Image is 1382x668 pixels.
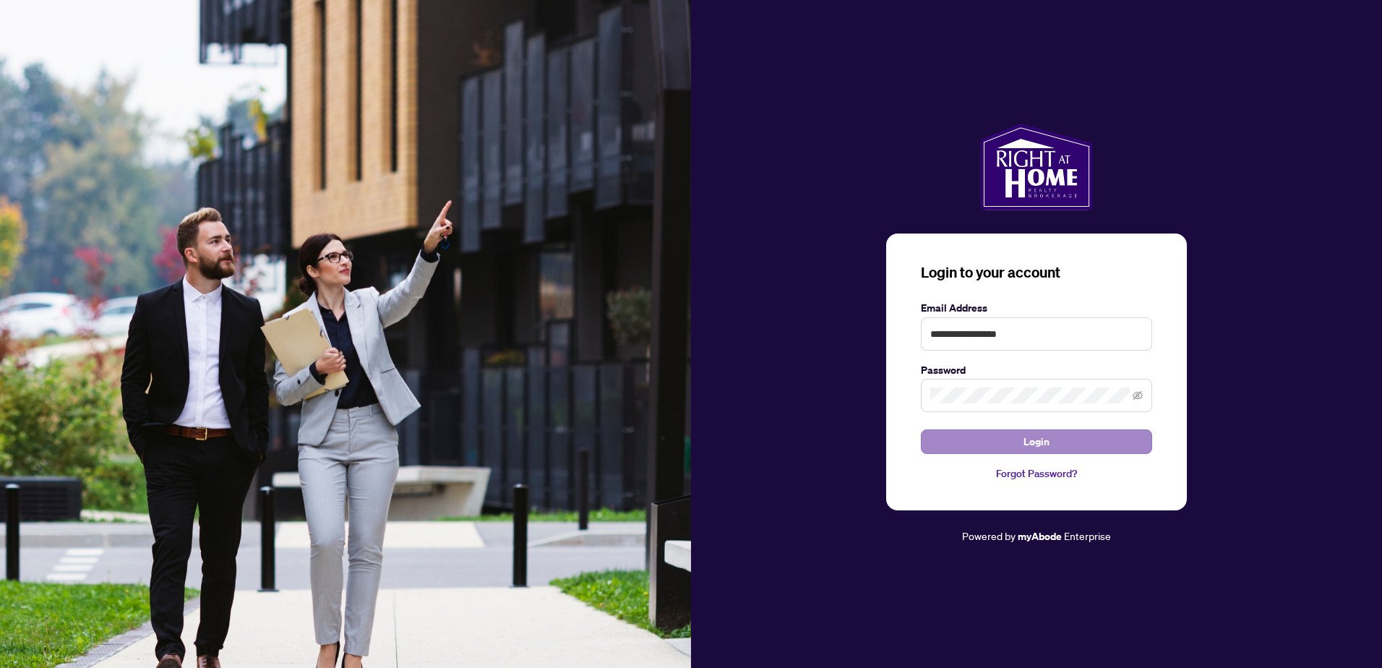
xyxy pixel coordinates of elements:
[980,124,1092,210] img: ma-logo
[1133,390,1143,401] span: eye-invisible
[921,466,1152,481] a: Forgot Password?
[1018,528,1062,544] a: myAbode
[921,429,1152,454] button: Login
[921,300,1152,316] label: Email Address
[1064,529,1111,542] span: Enterprise
[962,529,1016,542] span: Powered by
[1023,430,1050,453] span: Login
[921,262,1152,283] h3: Login to your account
[921,362,1152,378] label: Password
